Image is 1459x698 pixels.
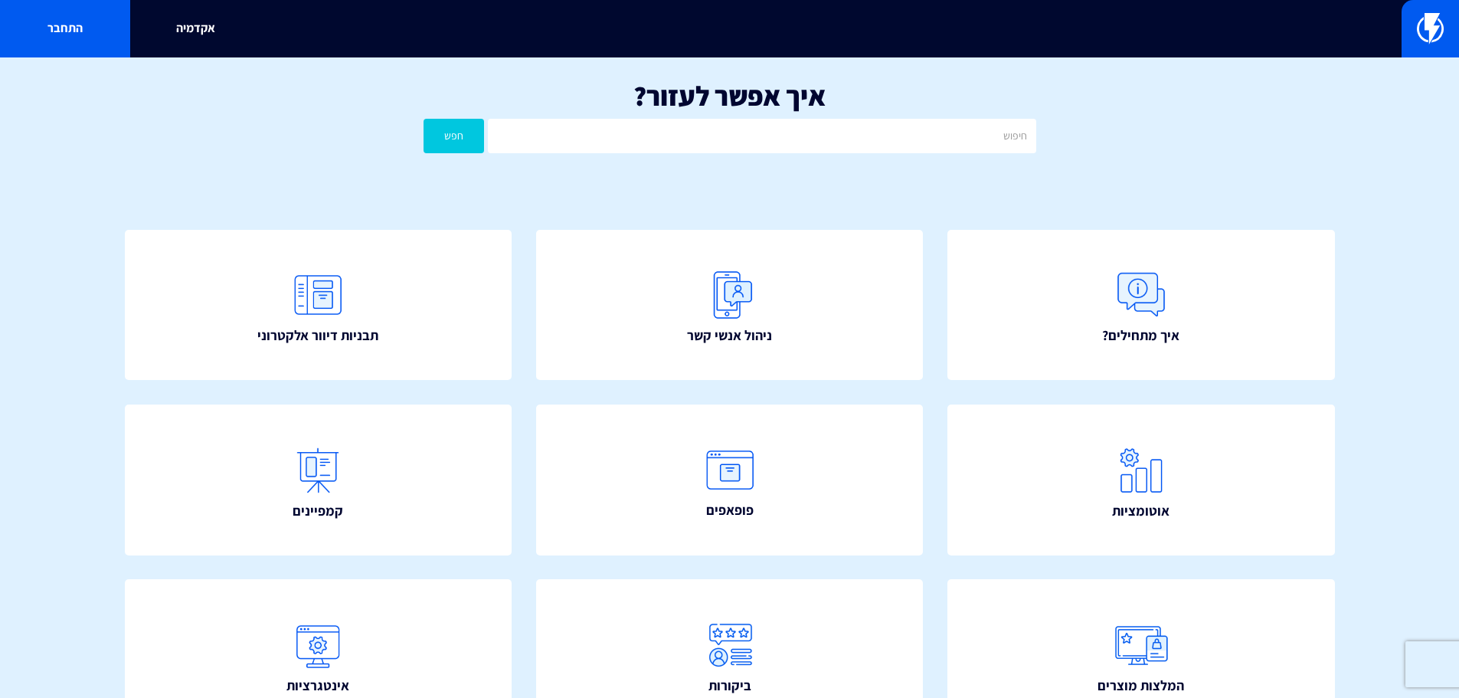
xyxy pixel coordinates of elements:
[125,230,512,381] a: תבניות דיוור אלקטרוני
[286,676,349,696] span: אינטגרציות
[257,326,378,346] span: תבניות דיוור אלקטרוני
[708,676,751,696] span: ביקורות
[1098,676,1184,696] span: המלצות מוצרים
[947,230,1335,381] a: איך מתחילים?
[947,405,1335,555] a: אוטומציות
[1102,326,1179,346] span: איך מתחילים?
[125,405,512,555] a: קמפיינים
[536,230,924,381] a: ניהול אנשי קשר
[424,119,485,153] button: חפש
[536,405,924,555] a: פופאפים
[687,326,772,346] span: ניהול אנשי קשר
[293,501,343,521] span: קמפיינים
[23,80,1436,111] h1: איך אפשר לעזור?
[488,119,1035,153] input: חיפוש
[1112,501,1169,521] span: אוטומציות
[706,500,754,520] span: פופאפים
[385,11,1075,47] input: חיפוש מהיר...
